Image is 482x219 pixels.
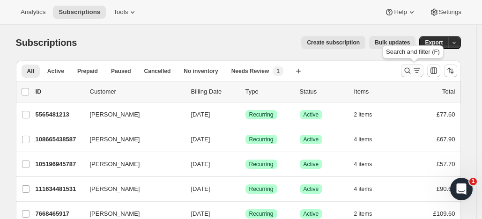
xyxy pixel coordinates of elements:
button: 4 items [354,158,383,171]
iframe: Intercom live chat [450,178,473,200]
button: Subscriptions [53,6,106,19]
span: Recurring [249,161,274,168]
p: 105196945787 [36,160,82,169]
p: 108665438587 [36,135,82,144]
span: £67.90 [437,136,455,143]
span: Active [304,161,319,168]
button: [PERSON_NAME] [84,107,178,122]
span: £90.60 [437,185,455,192]
span: All [27,67,34,75]
span: Active [304,210,319,218]
p: Total [442,87,455,96]
span: [DATE] [191,210,210,217]
button: Settings [424,6,467,19]
span: 4 items [354,136,372,143]
button: Analytics [15,6,51,19]
span: Export [425,39,443,46]
div: 105196945787[PERSON_NAME][DATE]SuccessRecurringSuccessActive4 items£57.70 [36,158,455,171]
span: Bulk updates [375,39,410,46]
button: Bulk updates [369,36,415,49]
span: [PERSON_NAME] [90,184,140,194]
button: Create new view [291,65,306,78]
div: IDCustomerBilling DateTypeStatusItemsTotal [36,87,455,96]
div: Type [245,87,292,96]
span: 1 [276,67,280,75]
span: Recurring [249,136,274,143]
span: Tools [113,8,128,16]
span: Analytics [21,8,45,16]
button: 4 items [354,133,383,146]
span: [DATE] [191,161,210,168]
button: Sort the results [444,64,457,77]
span: Help [394,8,407,16]
p: Status [300,87,347,96]
div: 5565481213[PERSON_NAME][DATE]SuccessRecurringSuccessActive2 items£77.60 [36,108,455,121]
span: £57.70 [437,161,455,168]
span: Prepaid [77,67,98,75]
span: [DATE] [191,136,210,143]
span: Needs Review [231,67,269,75]
span: £77.60 [437,111,455,118]
p: ID [36,87,82,96]
button: Customize table column order and visibility [427,64,440,77]
button: Create subscription [301,36,365,49]
span: 4 items [354,185,372,193]
span: 2 items [354,210,372,218]
span: Active [304,111,319,118]
p: 111634481531 [36,184,82,194]
div: 108665438587[PERSON_NAME][DATE]SuccessRecurringSuccessActive4 items£67.90 [36,133,455,146]
button: [PERSON_NAME] [84,182,178,197]
div: Items [354,87,401,96]
span: [DATE] [191,185,210,192]
span: [PERSON_NAME] [90,209,140,219]
button: Export [419,36,448,49]
span: Active [304,185,319,193]
button: 4 items [354,182,383,196]
span: Cancelled [144,67,171,75]
span: Recurring [249,210,274,218]
p: 7668465917 [36,209,82,219]
button: Help [379,6,422,19]
span: Create subscription [307,39,360,46]
button: [PERSON_NAME] [84,132,178,147]
span: [PERSON_NAME] [90,135,140,144]
span: £109.60 [433,210,455,217]
button: 2 items [354,108,383,121]
span: Recurring [249,185,274,193]
span: 2 items [354,111,372,118]
button: Search and filter results [401,64,423,77]
span: No inventory [184,67,218,75]
span: Active [47,67,64,75]
span: 4 items [354,161,372,168]
span: 1 [469,178,477,185]
span: Subscriptions [59,8,100,16]
span: Subscriptions [16,37,77,48]
p: 5565481213 [36,110,82,119]
span: Settings [439,8,461,16]
button: Tools [108,6,143,19]
span: Recurring [249,111,274,118]
span: Active [304,136,319,143]
button: [PERSON_NAME] [84,157,178,172]
span: Paused [111,67,131,75]
span: [PERSON_NAME] [90,110,140,119]
div: 111634481531[PERSON_NAME][DATE]SuccessRecurringSuccessActive4 items£90.60 [36,182,455,196]
span: [PERSON_NAME] [90,160,140,169]
span: [DATE] [191,111,210,118]
p: Billing Date [191,87,238,96]
p: Customer [90,87,184,96]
